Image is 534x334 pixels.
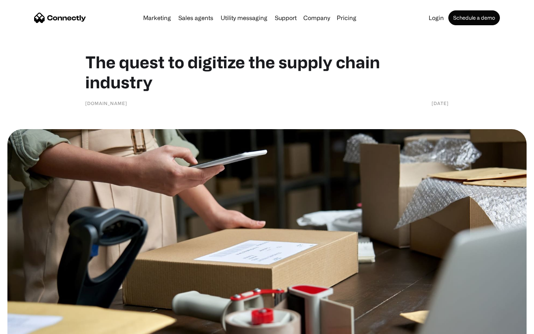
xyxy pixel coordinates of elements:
[15,321,44,331] ul: Language list
[426,15,447,21] a: Login
[334,15,359,21] a: Pricing
[448,10,500,25] a: Schedule a demo
[272,15,300,21] a: Support
[303,13,330,23] div: Company
[301,13,332,23] div: Company
[7,321,44,331] aside: Language selected: English
[218,15,270,21] a: Utility messaging
[140,15,174,21] a: Marketing
[34,12,86,23] a: home
[85,99,127,107] div: [DOMAIN_NAME]
[175,15,216,21] a: Sales agents
[432,99,449,107] div: [DATE]
[85,52,449,92] h1: The quest to digitize the supply chain industry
